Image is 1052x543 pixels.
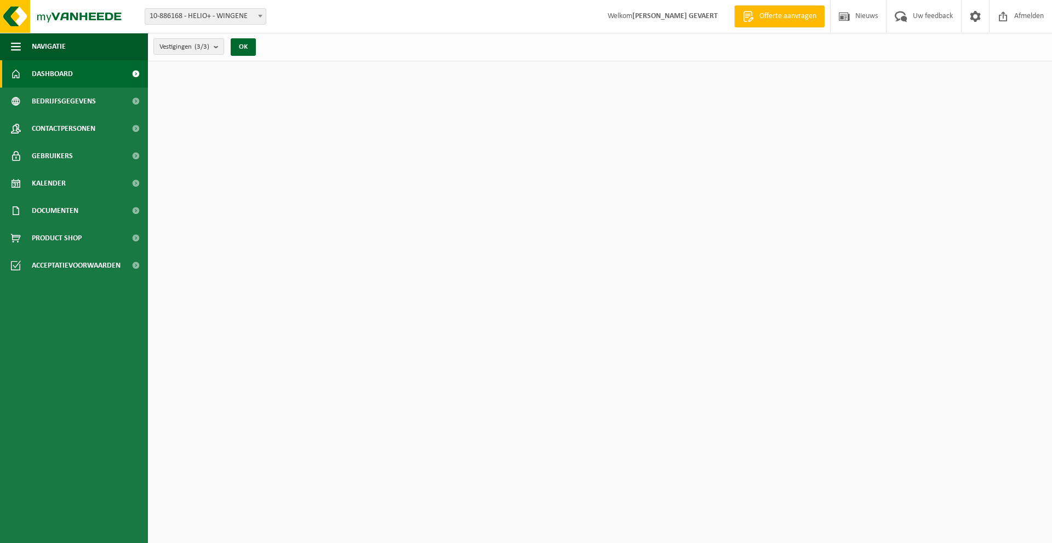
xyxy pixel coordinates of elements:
button: OK [231,38,256,56]
strong: [PERSON_NAME] GEVAERT [632,12,718,20]
button: Vestigingen(3/3) [153,38,224,55]
span: Navigatie [32,33,66,60]
span: Kalender [32,170,66,197]
span: Documenten [32,197,78,224]
span: 10-886168 - HELIO+ - WINGENE [145,8,266,25]
a: Offerte aanvragen [734,5,825,27]
span: Vestigingen [159,39,209,55]
span: Contactpersonen [32,115,95,142]
span: Bedrijfsgegevens [32,88,96,115]
span: Gebruikers [32,142,73,170]
span: Product Shop [32,224,82,252]
count: (3/3) [195,43,209,50]
span: Dashboard [32,60,73,88]
span: 10-886168 - HELIO+ - WINGENE [145,9,266,24]
span: Offerte aanvragen [757,11,819,22]
span: Acceptatievoorwaarden [32,252,121,279]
